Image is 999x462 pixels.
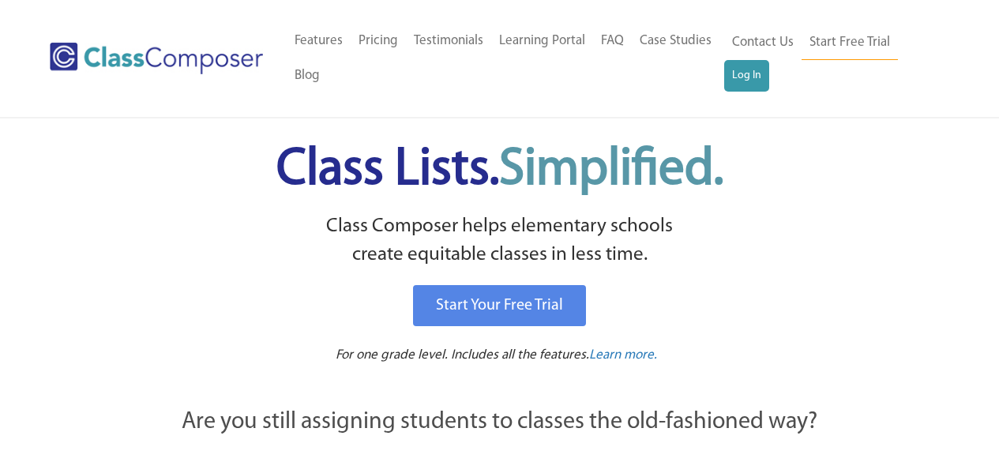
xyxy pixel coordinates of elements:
[50,43,263,74] img: Class Composer
[276,145,723,196] span: Class Lists.
[589,346,657,366] a: Learn more.
[436,298,563,314] span: Start Your Free Trial
[802,25,898,61] a: Start Free Trial
[287,24,724,93] nav: Header Menu
[336,348,589,362] span: For one grade level. Includes all the features.
[406,24,491,58] a: Testimonials
[724,60,769,92] a: Log In
[724,25,937,92] nav: Header Menu
[632,24,719,58] a: Case Studies
[499,145,723,196] span: Simplified.
[95,212,905,270] p: Class Composer helps elementary schools create equitable classes in less time.
[351,24,406,58] a: Pricing
[491,24,593,58] a: Learning Portal
[724,25,802,60] a: Contact Us
[589,348,657,362] span: Learn more.
[97,405,903,440] p: Are you still assigning students to classes the old-fashioned way?
[593,24,632,58] a: FAQ
[413,285,586,326] a: Start Your Free Trial
[287,24,351,58] a: Features
[287,58,328,93] a: Blog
